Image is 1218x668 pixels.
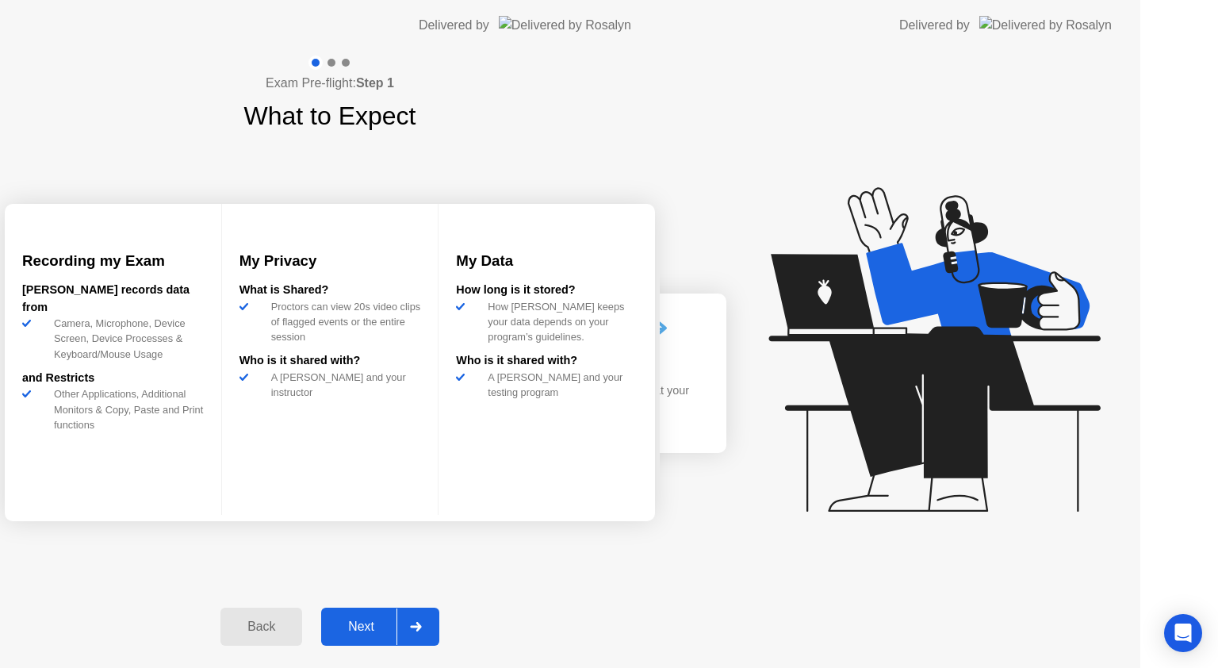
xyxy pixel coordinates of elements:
[326,620,396,634] div: Next
[225,620,297,634] div: Back
[22,370,204,387] div: and Restricts
[419,16,489,35] div: Delivered by
[499,16,631,34] img: Delivered by Rosalyn
[265,370,421,400] div: A [PERSON_NAME] and your instructor
[979,16,1112,34] img: Delivered by Rosalyn
[456,282,638,299] div: How long is it stored?
[22,250,204,272] h3: Recording my Exam
[220,608,302,646] button: Back
[239,282,421,299] div: What is Shared?
[266,74,394,93] h4: Exam Pre-flight:
[899,16,970,35] div: Delivered by
[22,282,204,316] div: [PERSON_NAME] records data from
[239,352,421,370] div: Who is it shared with?
[321,608,439,646] button: Next
[456,352,638,370] div: Who is it shared with?
[356,76,394,90] b: Step 1
[48,316,204,362] div: Camera, Microphone, Device Screen, Device Processes & Keyboard/Mouse Usage
[244,97,416,135] h1: What to Expect
[481,299,638,345] div: How [PERSON_NAME] keeps your data depends on your program’s guidelines.
[481,370,638,400] div: A [PERSON_NAME] and your testing program
[239,250,421,272] h3: My Privacy
[1164,614,1202,652] div: Open Intercom Messenger
[48,386,204,432] div: Other Applications, Additional Monitors & Copy, Paste and Print functions
[265,299,421,345] div: Proctors can view 20s video clips of flagged events or the entire session
[456,250,638,272] h3: My Data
